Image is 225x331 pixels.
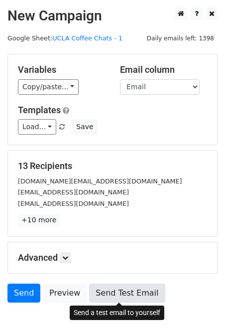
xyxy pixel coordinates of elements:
h5: 13 Recipients [18,161,207,171]
a: UCLA Coffee Chats - 1 [52,34,122,42]
a: Templates [18,105,61,115]
h5: Variables [18,64,105,75]
iframe: Chat Widget [175,283,225,331]
small: Google Sheet: [7,34,122,42]
a: Copy/paste... [18,79,79,95]
button: Save [72,119,98,135]
a: +10 more [18,214,60,226]
a: Send Test Email [89,284,165,303]
small: [DOMAIN_NAME][EMAIL_ADDRESS][DOMAIN_NAME] [18,177,182,185]
span: Daily emails left: 1398 [143,33,218,44]
a: Preview [43,284,87,303]
a: Daily emails left: 1398 [143,34,218,42]
a: Load... [18,119,56,135]
h5: Advanced [18,252,207,263]
div: Send a test email to yourself [70,306,164,320]
h2: New Campaign [7,7,218,24]
a: Send [7,284,40,303]
small: [EMAIL_ADDRESS][DOMAIN_NAME] [18,200,129,207]
h5: Email column [120,64,207,75]
small: [EMAIL_ADDRESS][DOMAIN_NAME] [18,188,129,196]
